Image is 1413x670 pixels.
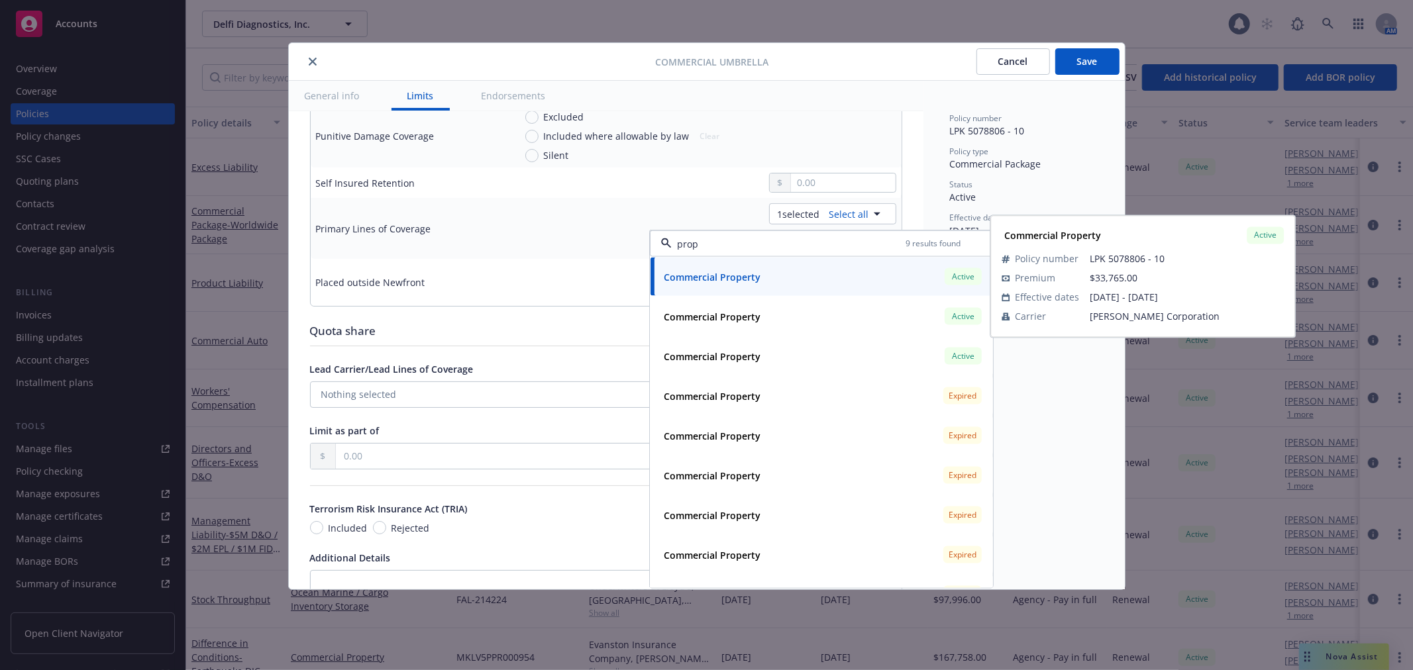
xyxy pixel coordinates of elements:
[1090,271,1137,284] span: $33,765.00
[1015,309,1046,323] span: Carrier
[392,81,450,111] button: Limits
[525,111,539,124] input: Excluded
[769,203,896,224] button: 1selectedSelect all
[321,387,397,401] span: Nothing selected
[1055,48,1120,75] button: Save
[316,176,415,190] div: Self Insured Retention
[310,424,380,437] span: Limit as part of
[525,130,539,143] input: Included where allowable by law
[950,146,989,157] span: Policy type
[950,191,976,203] span: Active
[664,508,760,521] strong: Commercial Property
[1015,271,1055,285] span: Premium
[544,148,569,162] span: Silent
[664,270,760,283] strong: Commercial Property
[824,207,869,221] a: Select all
[305,54,321,70] button: close
[950,212,1000,223] span: Effective date
[310,322,902,340] div: Quota share
[525,149,539,162] input: Silent
[664,469,760,481] strong: Commercial Property
[392,521,430,535] span: Rejected
[664,548,760,561] strong: Commercial Property
[544,129,690,143] span: Included where allowable by law
[1090,252,1284,265] span: LPK 5078806 - 10
[1090,290,1284,304] span: [DATE] - [DATE]
[950,158,1041,170] span: Commercial Package
[950,179,973,190] span: Status
[664,429,760,442] strong: Commercial Property
[791,173,895,192] input: 0.00
[310,521,323,534] input: Included
[778,207,820,221] span: 1 selected
[906,238,961,249] span: 9 results found
[655,55,768,69] span: Commercial Umbrella
[672,236,906,250] input: Filter by keyword
[336,444,902,469] input: 0.00
[950,224,980,237] span: [DATE]
[664,350,760,362] strong: Commercial Property
[289,81,376,111] button: General info
[316,275,425,289] div: Placed outside Newfront
[310,502,468,515] span: Terrorism Risk Insurance Act (TRIA)
[1015,290,1079,304] span: Effective dates
[310,363,474,375] span: Lead Carrier/Lead Lines of Coverage
[329,521,368,535] span: Included
[976,48,1050,75] button: Cancel
[310,551,391,564] span: Additional Details
[1252,229,1279,241] span: Active
[664,310,760,322] strong: Commercial Property
[316,129,435,143] div: Punitive Damage Coverage
[544,110,584,124] span: Excluded
[466,81,562,111] button: Endorsements
[310,381,902,408] button: Nothing selected
[950,124,1025,137] span: LPK 5078806 - 10
[950,113,1002,124] span: Policy number
[1015,252,1078,265] span: Policy number
[373,521,386,534] input: Rejected
[1004,229,1101,242] strong: Commercial Property
[664,389,760,402] strong: Commercial Property
[1090,309,1284,323] span: [PERSON_NAME] Corporation
[316,222,431,236] div: Primary Lines of Coverage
